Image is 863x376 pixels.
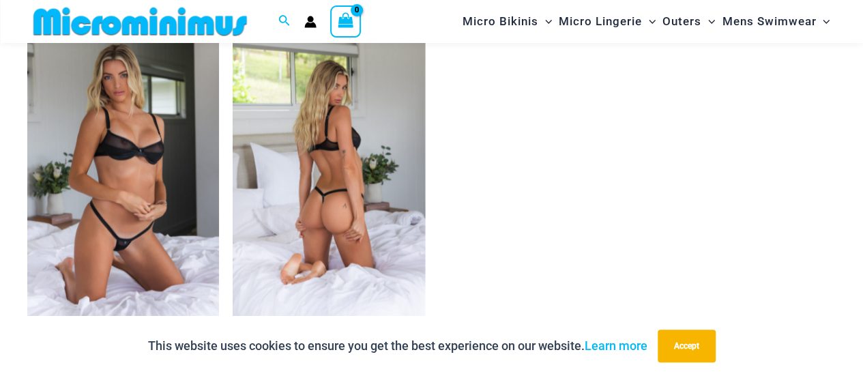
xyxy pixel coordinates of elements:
nav: Site Navigation [457,2,836,41]
span: Mens Swimwear [722,4,816,39]
span: Micro Bikinis [463,4,538,39]
a: Micro BikinisMenu ToggleMenu Toggle [459,4,555,39]
a: Micro LingerieMenu ToggleMenu Toggle [555,4,659,39]
span: Menu Toggle [816,4,830,39]
a: Running Wild Midnight 1052 Top 6512 Bottom 02Running Wild Midnight 1052 Top 6512 Bottom 05Running... [27,29,219,317]
span: Menu Toggle [538,4,552,39]
span: Menu Toggle [701,4,715,39]
span: Micro Lingerie [559,4,642,39]
img: MM SHOP LOGO FLAT [28,6,252,37]
a: Account icon link [304,16,317,28]
a: All Styles (1)Running Wild Midnight 1052 Top 6512 Bottom 04Running Wild Midnight 1052 Top 6512 Bo... [233,29,424,317]
span: Outers [662,4,701,39]
img: Running Wild Midnight 1052 Top 6512 Bottom 02 [27,29,219,317]
span: Menu Toggle [642,4,656,39]
a: Search icon link [278,13,291,30]
a: Learn more [585,338,647,353]
p: This website uses cookies to ensure you get the best experience on our website. [148,336,647,356]
a: View Shopping Cart, empty [330,5,362,37]
a: Mens SwimwearMenu ToggleMenu Toggle [718,4,833,39]
button: Accept [658,330,716,362]
img: Running Wild Midnight 1052 Top 6512 Bottom 04 [233,29,424,317]
a: OutersMenu ToggleMenu Toggle [659,4,718,39]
